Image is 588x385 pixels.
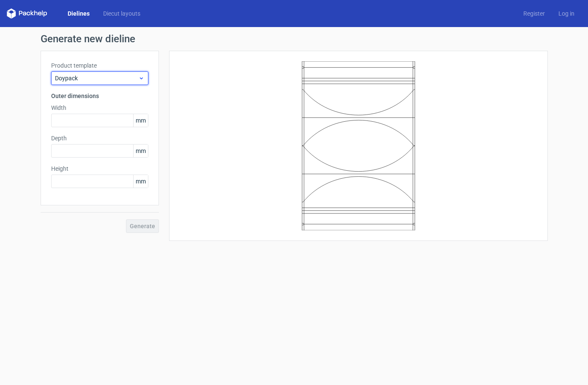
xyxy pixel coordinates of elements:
a: Diecut layouts [96,9,147,18]
a: Log in [552,9,581,18]
span: Doypack [55,74,138,82]
label: Width [51,104,148,112]
label: Depth [51,134,148,142]
span: mm [133,114,148,127]
h1: Generate new dieline [41,34,548,44]
label: Product template [51,61,148,70]
a: Register [517,9,552,18]
h3: Outer dimensions [51,92,148,100]
span: mm [133,175,148,188]
label: Height [51,164,148,173]
a: Dielines [61,9,96,18]
span: mm [133,145,148,157]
